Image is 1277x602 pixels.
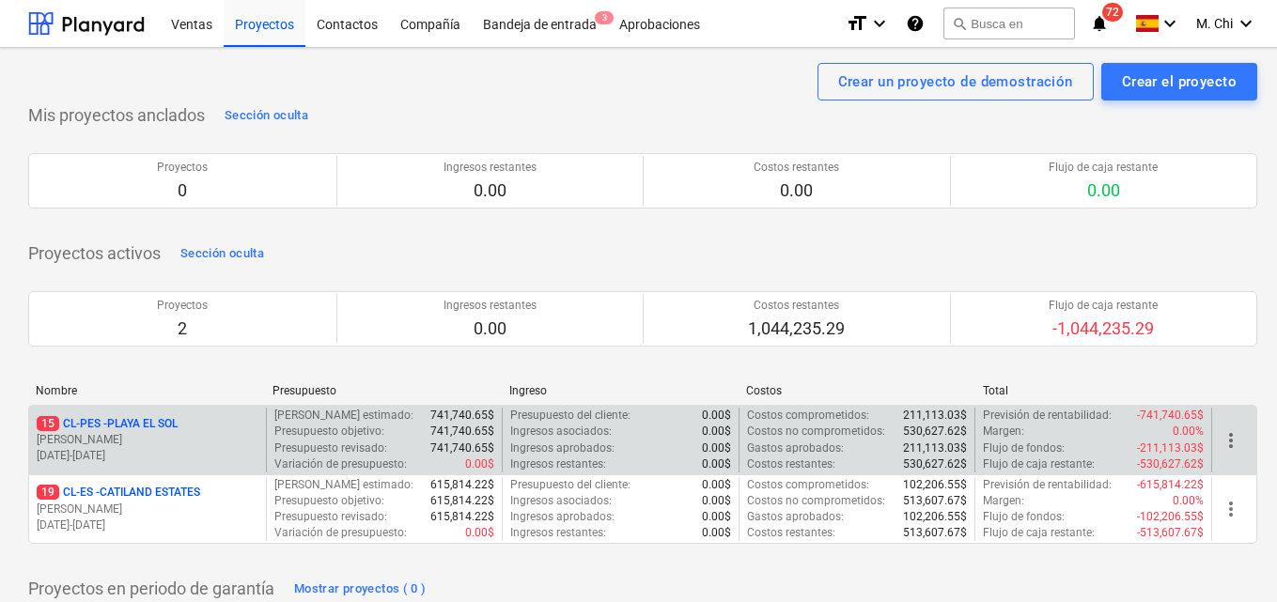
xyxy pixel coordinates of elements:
p: 2 [157,317,208,340]
p: Presupuesto objetivo : [274,424,384,440]
button: Sección oculta [220,100,313,131]
div: Ingreso [509,384,731,397]
p: 0.00% [1173,493,1204,509]
div: Total [983,384,1205,397]
button: Sección oculta [176,239,269,269]
p: 530,627.62$ [903,424,967,440]
div: Costos [746,384,968,397]
p: 0.00$ [465,456,494,472]
p: 513,607.67$ [903,525,967,541]
p: -513,607.67$ [1137,525,1204,541]
span: 72 [1102,3,1123,22]
i: keyboard_arrow_down [1235,12,1257,35]
p: 615,814.22$ [430,509,494,525]
p: 0.00$ [702,493,731,509]
p: Ingresos aprobados : [510,509,615,525]
p: Presupuesto objetivo : [274,493,384,509]
p: 741,740.65$ [430,408,494,424]
p: Ingresos asociados : [510,424,612,440]
p: Presupuesto revisado : [274,509,387,525]
p: 0.00% [1173,424,1204,440]
p: Costos restantes : [747,456,835,472]
button: Busca en [943,8,1075,39]
p: 0.00$ [702,440,731,456]
p: Ingresos asociados : [510,493,612,509]
p: Flujo de caja restante [1049,298,1158,314]
p: 102,206.55$ [903,477,967,493]
p: Mis proyectos anclados [28,104,205,127]
p: Presupuesto del cliente : [510,477,631,493]
div: 19CL-ES -CATILAND ESTATES[PERSON_NAME][DATE]-[DATE] [37,485,258,533]
span: more_vert [1220,429,1242,452]
p: Ingresos restantes : [510,525,606,541]
p: 0.00 [1049,179,1158,202]
p: Costos comprometidos : [747,477,869,493]
p: Presupuesto del cliente : [510,408,631,424]
span: M. Chi [1196,16,1233,31]
i: keyboard_arrow_down [1159,12,1181,35]
p: Variación de presupuesto : [274,525,407,541]
p: 0.00$ [702,424,731,440]
p: Flujo de caja restante : [983,525,1095,541]
p: Costos comprometidos : [747,408,869,424]
p: [PERSON_NAME] [37,502,258,517]
i: notifications [1090,12,1109,35]
p: 0.00 [444,317,537,340]
i: Base de conocimientos [906,12,925,35]
i: keyboard_arrow_down [868,12,891,35]
p: Margen : [983,493,1024,509]
p: Gastos aprobados : [747,509,844,525]
p: 0.00$ [465,525,494,541]
p: 741,740.65$ [430,424,494,440]
p: 513,607.67$ [903,493,967,509]
div: Nombre [36,384,257,397]
p: Gastos aprobados : [747,440,844,456]
p: [DATE] - [DATE] [37,448,258,464]
div: Mostrar proyectos ( 0 ) [294,579,427,600]
p: 211,113.03$ [903,440,967,456]
div: 15CL-PES -PLAYA EL SOL[PERSON_NAME][DATE]-[DATE] [37,416,258,464]
p: Proyectos activos [28,242,161,265]
p: -1,044,235.29 [1049,317,1158,340]
p: CL-PES - PLAYA EL SOL [37,416,178,432]
p: -102,206.55$ [1137,509,1204,525]
p: [PERSON_NAME] estimado : [274,408,413,424]
p: 0.00$ [702,408,731,424]
p: Costos restantes [748,298,845,314]
p: 615,814.22$ [430,493,494,509]
p: 615,814.22$ [430,477,494,493]
p: Proyectos [157,298,208,314]
p: -530,627.62$ [1137,456,1204,472]
p: 0.00 [754,179,839,202]
button: Crear el proyecto [1101,63,1257,100]
p: Flujo de caja restante : [983,456,1095,472]
p: [DATE] - [DATE] [37,517,258,533]
div: Presupuesto [273,384,494,397]
iframe: Chat Widget [1183,512,1277,602]
p: Costos restantes [754,160,839,176]
span: 3 [595,11,614,24]
p: 0.00 [444,179,537,202]
p: Proyectos [157,160,208,176]
p: Flujo de fondos : [983,509,1065,525]
div: Crear un proyecto de demostración [838,69,1073,94]
p: Previsión de rentabilidad : [983,408,1112,424]
div: Sección oculta [225,105,308,127]
p: 0.00$ [702,509,731,525]
p: 0.00$ [702,477,731,493]
p: Margen : [983,424,1024,440]
p: Previsión de rentabilidad : [983,477,1112,493]
p: Flujo de fondos : [983,440,1065,456]
p: CL-ES - CATILAND ESTATES [37,485,200,501]
div: Sección oculta [180,243,264,265]
p: 0.00$ [702,456,731,472]
p: -615,814.22$ [1137,477,1204,493]
div: Widget de chat [1183,512,1277,602]
p: Proyectos en periodo de garantía [28,578,274,600]
p: [PERSON_NAME] estimado : [274,477,413,493]
p: 211,113.03$ [903,408,967,424]
p: 0.00$ [702,525,731,541]
div: Crear el proyecto [1122,69,1237,94]
p: Ingresos restantes : [510,456,606,472]
p: 1,044,235.29 [748,317,845,340]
